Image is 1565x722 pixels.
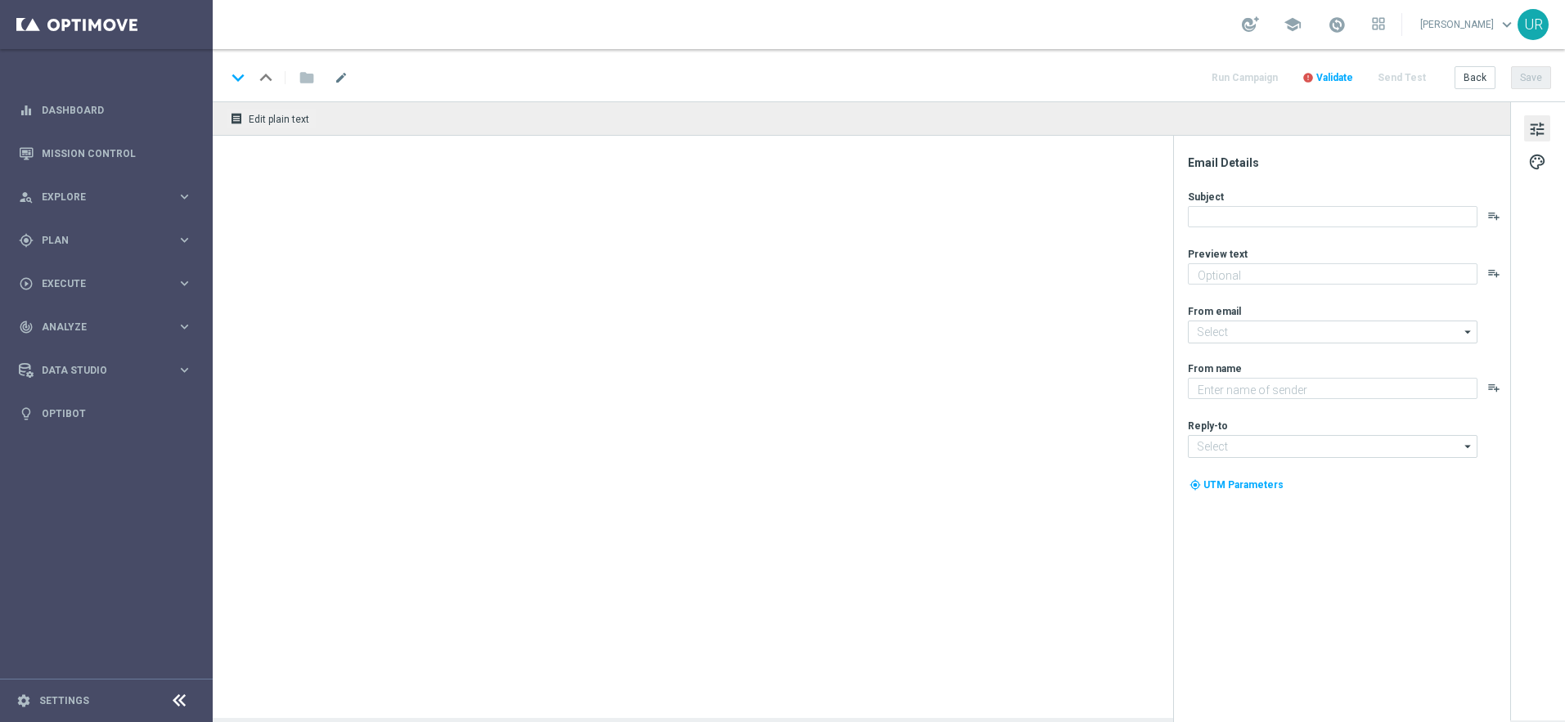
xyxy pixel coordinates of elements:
[1300,67,1356,89] button: error Validate
[1460,436,1477,457] i: arrow_drop_down
[1460,321,1477,343] i: arrow_drop_down
[1524,148,1550,174] button: palette
[249,114,309,125] span: Edit plain text
[1188,321,1477,343] input: Select
[226,108,317,129] button: receipt Edit plain text
[19,276,34,291] i: play_circle_outline
[1511,66,1551,89] button: Save
[334,70,349,85] span: mode_edit
[18,104,193,117] button: equalizer Dashboard
[19,103,34,118] i: equalizer
[18,277,193,290] button: play_circle_outline Execute keyboard_arrow_right
[19,320,177,334] div: Analyze
[19,320,34,334] i: track_changes
[1188,191,1224,204] label: Subject
[19,406,34,421] i: lightbulb
[1528,151,1546,173] span: palette
[19,276,177,291] div: Execute
[42,365,177,375] span: Data Studio
[19,233,34,248] i: gps_fixed
[18,364,193,377] button: Data Studio keyboard_arrow_right
[18,407,193,420] button: lightbulb Optibot
[19,233,177,248] div: Plan
[1528,119,1546,140] span: tune
[1284,16,1302,34] span: school
[1487,381,1500,394] button: playlist_add
[1188,305,1241,318] label: From email
[1188,476,1285,494] button: my_location UTM Parameters
[1487,209,1500,222] button: playlist_add
[19,392,192,435] div: Optibot
[19,88,192,132] div: Dashboard
[18,147,193,160] button: Mission Control
[1302,72,1314,83] i: error
[226,65,250,90] i: keyboard_arrow_down
[18,191,193,204] button: person_search Explore keyboard_arrow_right
[1518,9,1549,40] div: UR
[1455,66,1495,89] button: Back
[19,363,177,378] div: Data Studio
[18,234,193,247] button: gps_fixed Plan keyboard_arrow_right
[1498,16,1516,34] span: keyboard_arrow_down
[1316,72,1353,83] span: Validate
[42,279,177,289] span: Execute
[1188,248,1248,261] label: Preview text
[1188,419,1228,433] label: Reply-to
[42,235,177,245] span: Plan
[1188,362,1242,375] label: From name
[42,322,177,332] span: Analyze
[42,132,192,175] a: Mission Control
[177,232,192,248] i: keyboard_arrow_right
[230,112,243,125] i: receipt
[1487,267,1500,280] button: playlist_add
[1203,479,1284,491] span: UTM Parameters
[1189,479,1201,491] i: my_location
[1419,12,1518,37] a: [PERSON_NAME]keyboard_arrow_down
[1188,435,1477,458] input: Select
[42,392,192,435] a: Optibot
[1524,115,1550,141] button: tune
[177,319,192,334] i: keyboard_arrow_right
[16,693,31,708] i: settings
[19,132,192,175] div: Mission Control
[1188,155,1509,170] div: Email Details
[42,88,192,132] a: Dashboard
[177,276,192,291] i: keyboard_arrow_right
[39,696,89,706] a: Settings
[177,362,192,378] i: keyboard_arrow_right
[42,192,177,202] span: Explore
[18,321,193,334] button: track_changes Analyze keyboard_arrow_right
[177,189,192,204] i: keyboard_arrow_right
[19,190,34,204] i: person_search
[19,190,177,204] div: Explore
